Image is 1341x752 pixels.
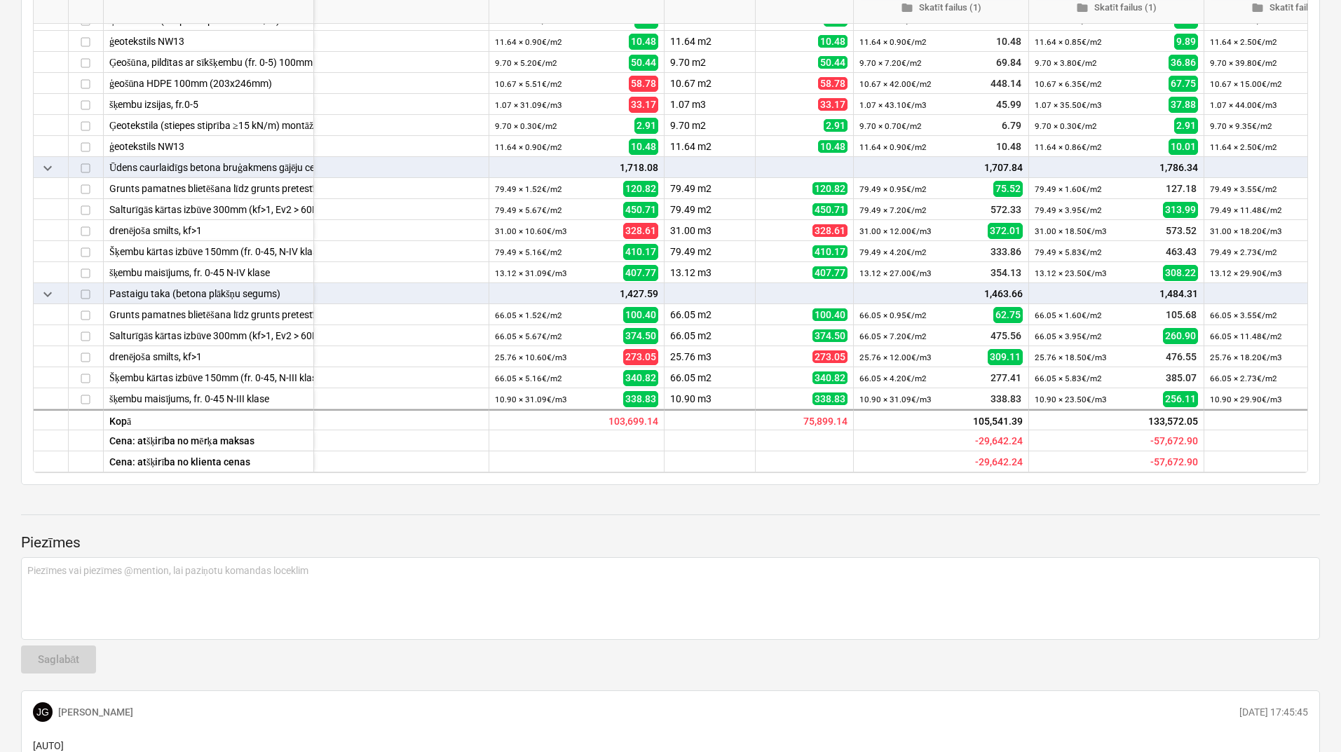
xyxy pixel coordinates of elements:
span: 10.48 [995,139,1023,153]
div: ģeošūna HDPE 100mm (203x246mm) [109,73,308,93]
span: 10.01 [1169,139,1198,154]
div: Kopā [104,409,314,430]
span: 374.50 [623,328,658,343]
span: 410.17 [812,245,848,258]
small: 9.70 × 0.30€ / m2 [1035,121,1097,131]
span: 50.44 [818,56,848,69]
small: 79.49 × 1.52€ / m2 [495,184,562,194]
small: 11.64 × 2.50€ / m2 [1210,37,1277,47]
span: 100.40 [812,308,848,321]
small: 11.64 × 0.90€ / m2 [495,37,562,47]
span: Paredzamā rentabilitāte - iesniegts piedāvājums salīdzinājumā ar mērķa cenu [1150,435,1198,446]
small: 79.49 × 0.95€ / m2 [859,184,927,194]
span: 75.52 [993,181,1023,196]
span: 308.22 [1163,265,1198,280]
span: JG [36,706,49,718]
small: 25.76 × 18.20€ / m3 [1210,353,1282,362]
span: 407.77 [623,265,658,280]
span: 573.52 [1164,224,1198,238]
small: 9.70 × 3.80€ / m2 [1035,58,1097,68]
span: 2.91 [634,13,658,28]
div: drenējoša smilts, kf>1 [109,220,308,240]
small: 79.49 × 3.95€ / m2 [1035,205,1102,215]
span: 328.61 [812,224,848,237]
small: 79.49 × 2.73€ / m2 [1210,247,1277,257]
span: 2.91 [1174,13,1198,28]
div: Salturīgās kārtas izbūve 300mm (kf>1, Ev2 > 60MPa) [109,199,308,219]
div: 1,718.08 [495,157,658,178]
div: Ūdens caurlaidīgs betona bruģakmens gājēju celiņiem [109,157,308,177]
span: 385.07 [1164,371,1198,385]
div: 79.49 m2 [665,199,756,220]
small: 66.05 × 4.20€ / m2 [859,374,927,383]
span: 410.17 [623,244,658,259]
span: 313.99 [1163,202,1198,217]
span: 328.61 [623,223,658,238]
div: Chat Widget [1271,685,1341,752]
small: 9.70 × 0.70€ / m2 [859,121,922,131]
small: 9.70 × 0.59€ / m2 [1210,16,1272,26]
small: 66.05 × 11.48€ / m2 [1210,331,1282,341]
div: šķembu maisījums, fr. 0-45 N-III klase [109,388,308,409]
small: 79.49 × 5.83€ / m2 [1035,247,1102,257]
div: 66.05 m2 [665,367,756,388]
div: 66.05 m2 [665,304,756,325]
div: Salturīgās kārtas izbūve 300mm (kf>1, Ev2 > 60MPa) [109,325,308,346]
span: 33.17 [629,97,658,112]
span: 338.83 [812,392,848,405]
span: 450.71 [623,202,658,217]
small: 10.67 × 5.51€ / m2 [495,79,562,89]
span: 374.50 [812,329,848,342]
div: Pastaigu taka (betona plākšņu segums) [109,283,308,303]
small: 66.05 × 1.52€ / m2 [495,310,562,320]
div: Šķembu kārtas izbūve 150mm (fr. 0-45, N-IV klase) [109,241,308,261]
small: 9.70 × 0.30€ / m2 [1035,16,1097,26]
span: keyboard_arrow_down [39,286,56,303]
div: 79.49 m2 [665,241,756,262]
span: 120.82 [812,182,848,195]
span: 9.89 [1174,34,1198,49]
span: 277.41 [989,371,1023,385]
small: 1.07 × 43.10€ / m3 [859,100,927,110]
small: 79.49 × 7.20€ / m2 [859,205,927,215]
small: 66.05 × 7.20€ / m2 [859,331,927,341]
span: 58.78 [629,76,658,91]
div: 133,572.05 [1029,409,1204,430]
span: 67.75 [1169,76,1198,91]
small: 66.05 × 5.83€ / m2 [1035,374,1102,383]
div: 31.00 m3 [665,220,756,241]
small: 25.76 × 18.50€ / m3 [1035,353,1107,362]
small: 9.70 × 0.70€ / m2 [859,16,922,26]
div: 10.90 m3 [665,388,756,409]
span: 463.43 [1164,245,1198,259]
span: 338.83 [623,391,658,406]
span: 2.91 [824,119,848,132]
small: 79.49 × 3.55€ / m2 [1210,184,1277,194]
div: 103,699.14 [489,409,665,430]
div: Grunts pamatnes blietēšana līdz grunts pretestībai Ev2>45MPa [109,178,308,198]
small: 10.67 × 15.00€ / m2 [1210,79,1282,89]
small: 1.07 × 35.50€ / m3 [1035,100,1102,110]
small: 10.90 × 31.09€ / m3 [495,395,567,404]
small: 13.12 × 23.50€ / m3 [1035,268,1107,278]
span: 340.82 [812,371,848,384]
small: 13.12 × 29.90€ / m3 [1210,268,1282,278]
small: 25.76 × 12.00€ / m3 [859,353,932,362]
span: 10.48 [995,34,1023,48]
div: Cena: atšķirība no mērķa maksas [104,430,314,451]
small: 25.76 × 10.60€ / m3 [495,353,567,362]
small: 10.67 × 6.35€ / m2 [1035,79,1102,89]
p: Piezīmes [21,533,1320,553]
span: Paredzamā rentabilitāte - iesniegts piedāvājums salīdzinājumā ar klienta cenu [975,456,1023,467]
span: 476.55 [1164,350,1198,364]
div: Cena: atšķirība no klienta cenas [104,451,314,472]
p: [DATE] 17:45:45 [1239,705,1308,719]
small: 66.05 × 5.16€ / m2 [495,374,562,383]
span: 354.13 [989,266,1023,280]
div: Ģeotekstila (stiepes stiprība ≥15 kN/m) montāža [109,10,308,30]
div: 1,463.66 [859,283,1023,304]
div: 25.76 m3 [665,346,756,367]
span: 45.99 [995,97,1023,111]
span: 36.86 [1169,55,1198,70]
span: 256.11 [1163,391,1198,406]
